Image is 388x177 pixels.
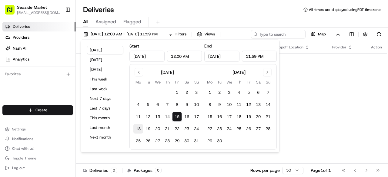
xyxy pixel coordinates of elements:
[83,5,114,15] h1: Deliveries
[2,105,73,115] button: Create
[215,79,224,85] th: Tuesday
[91,31,158,37] span: [DATE] 12:00 AM - [DATE] 11:59 PM
[6,6,18,18] img: Nash
[172,88,182,97] button: 1
[263,112,273,122] button: 21
[83,18,88,25] span: All
[275,45,303,50] span: Dropoff Location
[13,24,30,29] span: Deliveries
[12,136,33,141] span: Notifications
[43,102,73,107] a: Powered byPylon
[51,88,56,93] div: 💻
[224,88,234,97] button: 3
[143,100,153,110] button: 5
[205,112,215,122] button: 15
[182,124,192,134] button: 23
[205,124,215,134] button: 22
[133,136,143,146] button: 25
[123,18,141,25] span: Flagged
[215,100,224,110] button: 9
[204,51,239,62] input: Date
[375,30,383,38] button: Refresh
[244,124,253,134] button: 26
[6,57,17,68] img: 1736555255976-a54dd68f-1ca7-489b-9aae-adbdc363a1c4
[371,45,382,50] div: Action
[2,164,73,172] button: Log out
[153,79,162,85] th: Wednesday
[78,65,384,70] div: No results.
[2,154,73,162] button: Toggle Theme
[2,69,73,79] div: Favorites
[244,112,253,122] button: 19
[12,166,25,170] span: Log out
[153,112,162,122] button: 13
[87,75,123,84] button: This week
[318,31,326,37] span: Map
[244,88,253,97] button: 5
[143,112,153,122] button: 12
[172,100,182,110] button: 8
[103,59,110,67] button: Start new chat
[6,88,11,93] div: 📗
[192,79,201,85] th: Sunday
[49,85,100,96] a: 💻API Documentation
[135,68,143,77] button: Go to previous month
[87,56,123,64] button: [DATE]
[263,68,272,77] button: Go to next month
[253,124,263,134] button: 27
[192,100,201,110] button: 10
[253,88,263,97] button: 6
[13,57,29,62] span: Analytics
[242,51,277,62] input: Time
[87,133,123,142] button: Next month
[167,51,202,62] input: Time
[215,112,224,122] button: 16
[234,79,244,85] th: Thursday
[244,100,253,110] button: 12
[12,156,36,161] span: Toggle Theme
[194,30,218,38] button: Views
[133,100,143,110] button: 4
[13,46,26,51] span: Nash AI
[143,79,153,85] th: Tuesday
[204,43,212,49] label: End
[2,125,73,133] button: Settings
[224,112,234,122] button: 17
[21,57,99,64] div: Start new chat
[253,100,263,110] button: 13
[162,136,172,146] button: 28
[162,100,172,110] button: 7
[182,136,192,146] button: 30
[263,124,273,134] button: 28
[192,112,201,122] button: 17
[215,88,224,97] button: 2
[162,79,172,85] th: Thursday
[172,112,182,122] button: 15
[95,18,116,25] span: Assigned
[129,51,165,62] input: Date
[166,30,189,38] button: Filters
[6,24,110,34] p: Welcome 👋
[253,112,263,122] button: 20
[234,112,244,122] button: 18
[87,123,123,132] button: Last month
[205,88,215,97] button: 1
[234,88,244,97] button: 4
[224,79,234,85] th: Wednesday
[16,39,100,45] input: Clear
[133,124,143,134] button: 18
[205,136,215,146] button: 29
[153,124,162,134] button: 20
[161,69,174,75] div: [DATE]
[172,79,182,85] th: Friday
[2,54,75,64] a: Analytics
[215,124,224,134] button: 23
[309,7,381,12] span: All times are displayed using PDT timezone
[204,31,215,37] span: Views
[182,100,192,110] button: 9
[162,124,172,134] button: 21
[182,88,192,97] button: 2
[143,136,153,146] button: 26
[182,112,192,122] button: 16
[57,87,97,93] span: API Documentation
